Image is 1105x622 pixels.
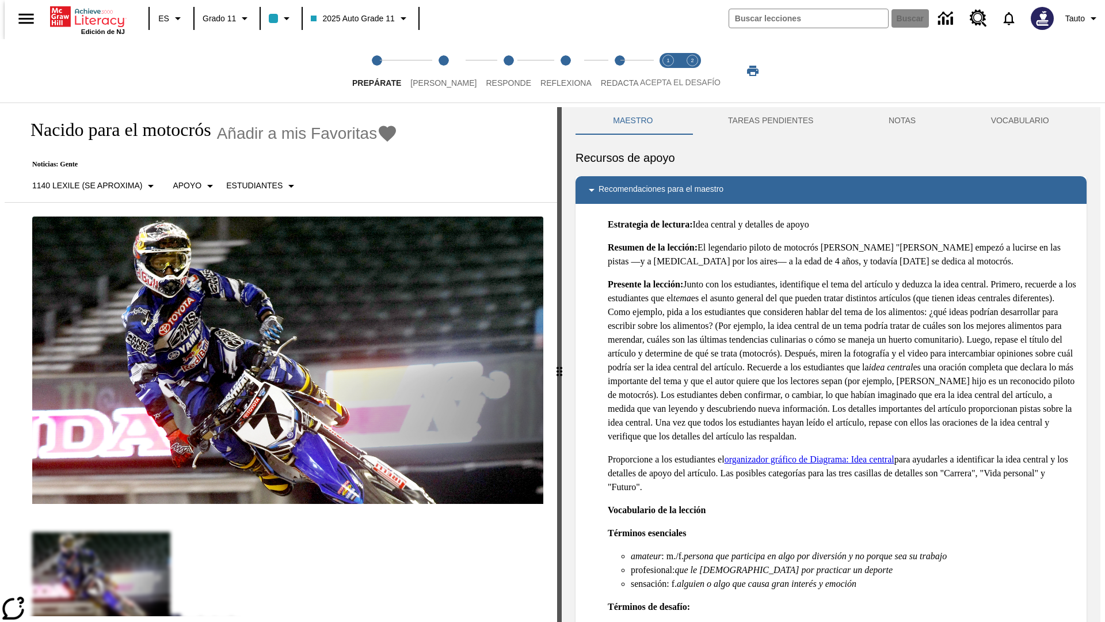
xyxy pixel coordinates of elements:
button: Acepta el desafío contesta step 2 of 2 [676,39,709,103]
span: Redacta [601,78,639,88]
a: Centro de recursos, Se abrirá en una pestaña nueva. [963,3,994,34]
button: El color de la clase es azul claro. Cambiar el color de la clase. [264,8,298,29]
img: El corredor de motocrós James Stewart vuela por los aires en su motocicleta de montaña [32,217,543,505]
button: Seleccione Lexile, 1140 Lexile (Se aproxima) [28,176,162,196]
button: Abrir el menú lateral [9,2,43,36]
button: NOTAS [851,107,954,135]
button: Reflexiona step 4 of 5 [531,39,601,103]
p: El legendario piloto de motocrós [PERSON_NAME] "[PERSON_NAME] empezó a lucirse en las pistas —y a... [608,241,1077,268]
span: Responde [486,78,531,88]
input: Buscar campo [729,9,888,28]
h1: Nacido para el motocrós [18,119,211,141]
button: Lenguaje: ES, Selecciona un idioma [153,8,190,29]
strong: Presente la lección: [608,279,683,289]
span: ES [158,13,169,25]
strong: Estrategia de lectura: [608,219,693,229]
em: alguien o algo que causa gran interés y emoción [677,579,856,589]
button: Maestro [576,107,691,135]
button: Responde step 3 of 5 [477,39,540,103]
p: Idea central y detalles de apoyo [608,218,1077,232]
li: profesional: [631,563,1077,577]
span: Grado 11 [203,13,236,25]
p: Estudiantes [226,180,283,192]
p: Apoyo [173,180,201,192]
span: 2025 Auto Grade 11 [311,13,394,25]
strong: Términos esenciales [608,528,686,538]
button: Grado: Grado 11, Elige un grado [198,8,256,29]
div: Recomendaciones para el maestro [576,176,1087,204]
p: Noticias: Gente [18,160,398,169]
strong: Vocabulario de la lección [608,505,706,515]
div: activity [562,107,1100,622]
li: sensación: f. [631,577,1077,591]
button: VOCABULARIO [953,107,1087,135]
div: Portada [50,4,125,35]
p: 1140 Lexile (Se aproxima) [32,180,142,192]
span: Añadir a mis Favoritas [217,124,378,143]
span: Edición de NJ [81,28,125,35]
span: ACEPTA EL DESAFÍO [640,78,721,87]
button: Redacta step 5 of 5 [592,39,648,103]
strong: Términos de desafío: [608,602,690,612]
button: Acepta el desafío lee step 1 of 2 [651,39,685,103]
span: Reflexiona [540,78,592,88]
button: Añadir a mis Favoritas - Nacido para el motocrós [217,123,398,143]
a: Centro de información [931,3,963,35]
em: que le [DEMOGRAPHIC_DATA] por practicar un deporte [675,565,893,575]
em: idea central [869,362,913,372]
p: Recomendaciones para el maestro [599,183,723,197]
div: reading [5,107,557,616]
text: 1 [666,58,669,63]
em: tema [673,293,691,303]
text: 2 [691,58,694,63]
button: Escoja un nuevo avatar [1024,3,1061,33]
button: Perfil/Configuración [1061,8,1105,29]
a: Notificaciones [994,3,1024,33]
em: persona que participa en algo por diversión y no porque sea su trabajo [684,551,947,561]
em: amateur [631,551,661,561]
img: Avatar [1031,7,1054,30]
strong: Resumen de la lección: [608,242,698,252]
button: TAREAS PENDIENTES [691,107,851,135]
div: Pulsa la tecla de intro o la barra espaciadora y luego presiona las flechas de derecha e izquierd... [557,107,562,622]
span: Tauto [1065,13,1085,25]
li: : m./f. [631,549,1077,563]
a: organizador gráfico de Diagrama: Idea central [725,454,894,464]
p: Junto con los estudiantes, identifique el tema del artículo y deduzca la idea central. Primero, r... [608,278,1077,443]
span: Prepárate [352,78,401,88]
button: Prepárate step 1 of 5 [343,39,410,103]
button: Imprimir [734,60,771,81]
button: Tipo de apoyo, Apoyo [168,176,222,196]
button: Seleccionar estudiante [222,176,303,196]
p: Proporcione a los estudiantes el para ayudarles a identificar la idea central y los detalles de a... [608,453,1077,494]
span: [PERSON_NAME] [410,78,477,88]
button: Clase: 2025 Auto Grade 11, Selecciona una clase [306,8,414,29]
div: Instructional Panel Tabs [576,107,1087,135]
h6: Recursos de apoyo [576,149,1087,167]
button: Lee step 2 of 5 [401,39,486,103]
